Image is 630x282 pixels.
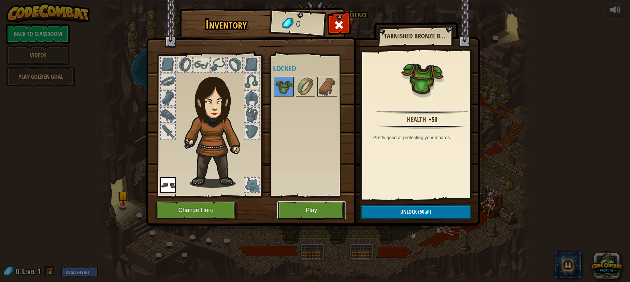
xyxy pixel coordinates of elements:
h2: Tarnished Bronze Breastplate [384,33,446,40]
button: Play [277,201,346,219]
img: portrait.png [160,177,176,193]
span: (50 [417,208,424,215]
img: hr.png [376,110,468,115]
img: guardian_hair.png [181,67,252,188]
div: Health [407,115,426,124]
span: 0 [295,18,301,30]
span: Unlock [400,208,417,215]
h1: Inventory [184,17,268,31]
h4: Locked [273,64,355,73]
div: Pretty good at protecting your innards. [373,134,474,141]
img: portrait.png [296,77,315,96]
span: ) [430,208,431,215]
button: Unlock(50) [361,205,471,219]
img: hr.png [376,125,468,129]
img: portrait.png [275,77,293,96]
img: portrait.png [318,77,336,96]
img: portrait.png [401,56,444,99]
img: gem.png [424,210,430,215]
div: +50 [429,115,437,124]
button: Change Hero [155,201,239,219]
